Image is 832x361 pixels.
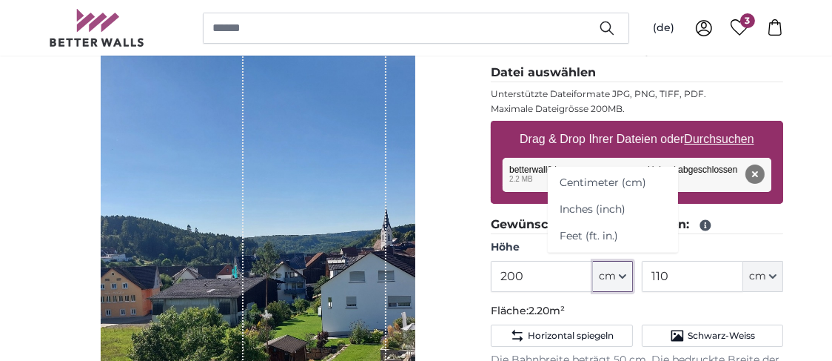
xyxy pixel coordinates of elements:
legend: Gewünschtes Format eingeben: [491,216,783,234]
a: Feet (ft. in.) [548,223,678,250]
label: Drag & Drop Ihrer Dateien oder [514,125,760,154]
button: cm [743,261,783,292]
p: Fläche: [491,304,783,319]
button: cm [593,261,633,292]
a: Inches (inch) [548,196,678,223]
u: Durchsuchen [685,133,754,145]
a: Centimeter (cm) [548,170,678,196]
span: Schwarz-Weiss [688,330,755,342]
legend: Datei auswählen [491,64,783,82]
label: Breite [642,240,783,255]
span: Horizontal spiegeln [528,330,614,342]
p: Unterstützte Dateiformate JPG, PNG, TIFF, PDF. [491,88,783,100]
span: cm [749,269,766,284]
span: cm [599,269,616,284]
img: Betterwalls [49,9,145,47]
button: Schwarz-Weiss [642,325,783,347]
button: Horizontal spiegeln [491,325,632,347]
span: 2.20m² [529,304,565,317]
label: Höhe [491,240,632,255]
span: 3 [740,13,755,28]
p: Maximale Dateigrösse 200MB. [491,103,783,115]
button: (de) [641,15,686,42]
